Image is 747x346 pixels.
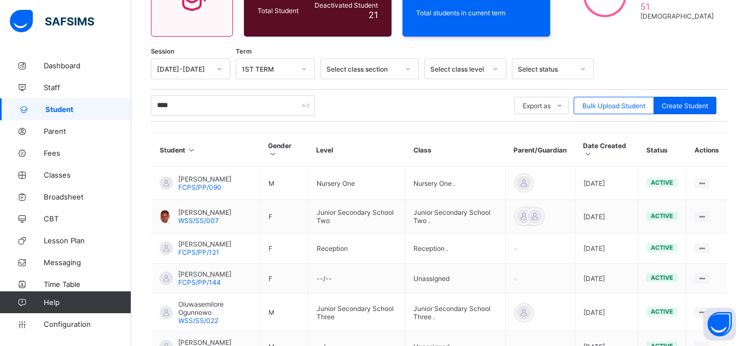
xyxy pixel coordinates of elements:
span: Bulk Upload Student [582,102,645,110]
span: Classes [44,171,131,179]
span: Session [151,48,174,55]
td: Nursery One [308,167,405,200]
span: FCPS/PP/121 [178,248,219,256]
span: Create Student [662,102,708,110]
td: Nursery One . [405,167,506,200]
span: Lesson Plan [44,236,131,245]
td: F [260,263,308,294]
th: Student [151,133,260,167]
span: active [651,179,673,186]
button: Open asap [703,308,736,341]
span: Oluwasemilore Ogunnowo [178,300,252,316]
td: Reception . [405,233,506,263]
td: Junior Secondary School Three . [405,294,506,332]
td: [DATE] [575,263,638,294]
span: WSS/SS/007 [178,216,219,225]
span: [PERSON_NAME] [178,240,231,248]
th: Parent/Guardian [505,133,575,167]
span: 21 [369,9,378,20]
span: Time Table [44,280,131,289]
span: active [651,212,673,220]
td: --/-- [308,263,405,294]
span: 51 [640,1,714,12]
div: Select class level [430,65,486,73]
i: Sort in Ascending Order [187,146,196,154]
span: Dashboard [44,61,131,70]
span: WSS/SS/022 [178,316,218,325]
th: Level [308,133,405,167]
div: Select status [518,65,574,73]
i: Sort in Ascending Order [268,150,277,158]
span: FCPS/PP/144 [178,278,221,286]
td: M [260,294,308,332]
th: Date Created [575,133,638,167]
div: Select class section [326,65,399,73]
span: Export as [523,102,551,110]
div: [DATE]-[DATE] [157,65,210,73]
span: [PERSON_NAME] [178,270,231,278]
td: Unassigned [405,263,506,294]
td: F [260,233,308,263]
td: Junior Secondary School Two . [405,200,506,233]
img: safsims [10,10,94,33]
td: [DATE] [575,294,638,332]
span: Staff [44,83,131,92]
span: active [651,308,673,315]
span: Configuration [44,320,131,329]
span: Parent [44,127,131,136]
td: Junior Secondary School Two [308,200,405,233]
th: Gender [260,133,308,167]
th: Class [405,133,506,167]
td: F [260,200,308,233]
span: Broadsheet [44,192,131,201]
i: Sort in Ascending Order [583,150,592,158]
span: Deactivated Student [311,1,378,9]
td: [DATE] [575,167,638,200]
span: Total students in current term [416,9,536,17]
span: FCPS/PP/090 [178,183,221,191]
span: [PERSON_NAME] [178,175,231,183]
span: active [651,274,673,282]
div: Total Student [255,4,308,17]
span: CBT [44,214,131,223]
span: Fees [44,149,131,157]
span: Student [45,105,131,114]
td: [DATE] [575,233,638,263]
div: 1ST TERM [242,65,295,73]
td: [DATE] [575,200,638,233]
td: Reception [308,233,405,263]
th: Actions [686,133,727,167]
span: [DEMOGRAPHIC_DATA] [640,12,714,20]
span: Messaging [44,258,131,267]
span: Term [236,48,252,55]
span: active [651,244,673,251]
td: M [260,167,308,200]
span: Help [44,298,131,307]
td: Junior Secondary School Three [308,294,405,332]
span: [PERSON_NAME] [178,208,231,216]
th: Status [638,133,686,167]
